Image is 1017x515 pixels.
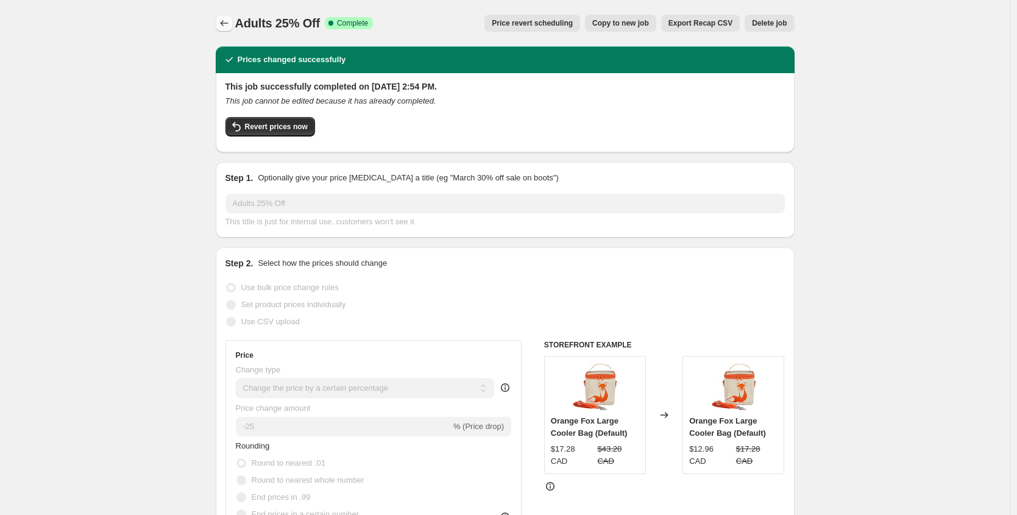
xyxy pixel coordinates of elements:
[736,444,760,466] span: $17.28 CAD
[241,300,346,309] span: Set product prices individually
[752,18,787,28] span: Delete job
[499,382,511,394] div: help
[337,18,368,28] span: Complete
[689,416,766,438] span: Orange Fox Large Cooler Bag (Default)
[551,444,575,466] span: $17.28 CAD
[238,54,346,66] h2: Prices changed successfully
[225,117,315,137] button: Revert prices now
[216,15,233,32] button: Price change jobs
[551,416,628,438] span: Orange Fox Large Cooler Bag (Default)
[252,458,325,467] span: Round to nearest .01
[236,417,451,436] input: -15
[252,475,364,485] span: Round to nearest whole number
[236,350,253,360] h3: Price
[225,217,414,226] span: This title is just for internal use, customers won't see it
[585,15,656,32] button: Copy to new job
[225,194,785,213] input: 30% off holiday sale
[225,257,253,269] h2: Step 2.
[258,257,387,269] p: Select how the prices should change
[453,422,504,431] span: % (Price drop)
[236,441,270,450] span: Rounding
[258,172,558,184] p: Optionally give your price [MEDICAL_DATA] a title (eg "March 30% off sale on boots")
[597,444,622,466] span: $43.20 CAD
[236,365,281,374] span: Change type
[236,403,311,413] span: Price change amount
[225,96,436,105] i: This job cannot be edited because it has already completed.
[492,18,573,28] span: Price revert scheduling
[225,172,253,184] h2: Step 1.
[689,444,714,466] span: $12.96 CAD
[668,18,732,28] span: Export Recap CSV
[252,492,311,502] span: End prices in .99
[570,363,619,411] img: lcb-orfo-rufront_80x.jpg
[235,16,320,30] span: Adults 25% Off
[241,283,339,292] span: Use bulk price change rules
[592,18,649,28] span: Copy to new job
[745,15,794,32] button: Delete job
[245,122,308,132] span: Revert prices now
[709,363,758,411] img: lcb-orfo-rufront_80x.jpg
[484,15,580,32] button: Price revert scheduling
[544,340,785,350] h6: STOREFRONT EXAMPLE
[225,80,785,93] h2: This job successfully completed on [DATE] 2:54 PM.
[241,317,300,326] span: Use CSV upload
[661,15,740,32] button: Export Recap CSV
